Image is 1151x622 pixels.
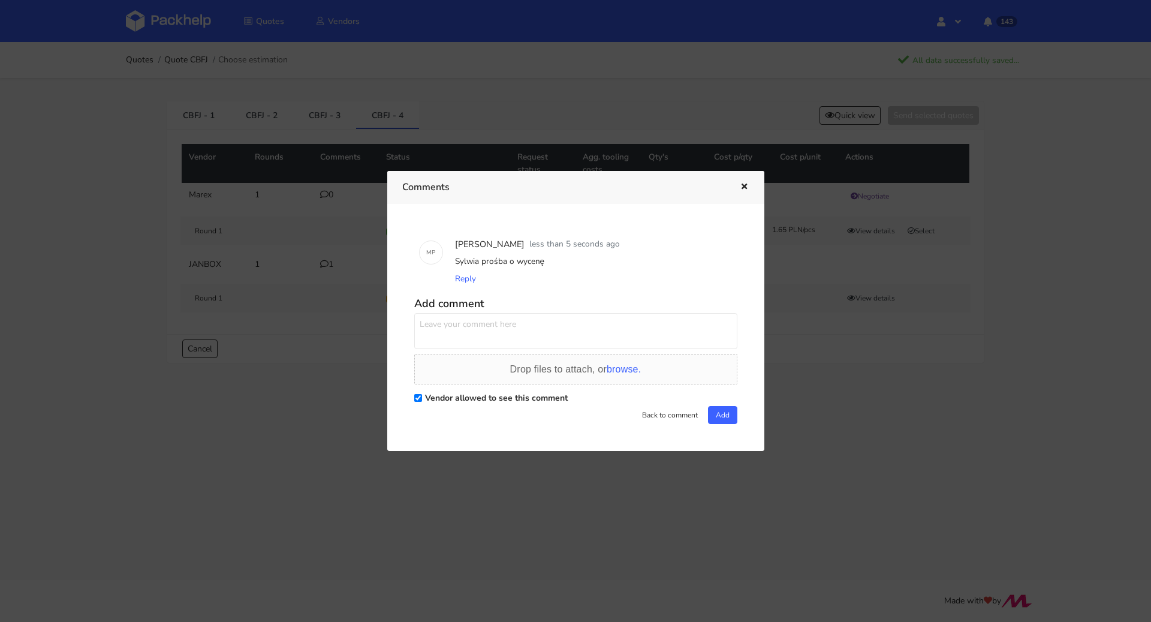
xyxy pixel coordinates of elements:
div: [PERSON_NAME] [453,236,527,254]
span: P [432,245,435,260]
span: browse. [607,364,641,374]
span: M [426,245,432,260]
div: Sylwia prośba o wycenę [453,253,733,270]
label: Vendor allowed to see this comment [425,392,568,404]
button: Add [708,406,737,424]
span: Reply [455,273,476,284]
span: Drop files to attach, or [510,364,641,374]
h5: Add comment [414,297,737,311]
div: less than 5 seconds ago [527,236,622,254]
button: Back to comment [634,406,706,424]
h3: Comments [402,179,722,196]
